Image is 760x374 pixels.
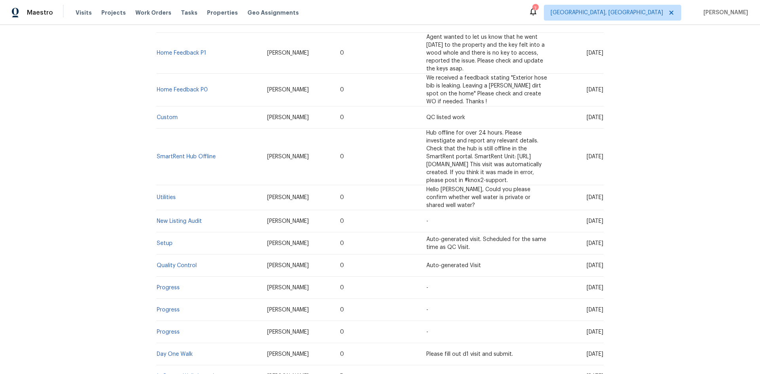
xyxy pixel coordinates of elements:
span: Visits [76,9,92,17]
span: [DATE] [587,285,603,290]
span: 0 [340,285,344,290]
a: Progress [157,285,180,290]
span: [PERSON_NAME] [267,87,309,93]
span: [PERSON_NAME] [267,329,309,335]
span: - [426,307,428,313]
a: Quality Control [157,263,197,268]
span: [DATE] [587,115,603,120]
a: Home Feedback P0 [157,87,208,93]
span: Hello [PERSON_NAME], Could you please confirm whether well water is private or shared well water? [426,187,530,208]
span: 0 [340,195,344,200]
span: Agent wanted to let us know that he went [DATE] to the property and the key felt into a wood whol... [426,34,545,72]
span: Auto-generated visit. Scheduled for the same time as QC Visit. [426,237,546,250]
span: [PERSON_NAME] [267,307,309,313]
a: Progress [157,307,180,313]
a: Custom [157,115,178,120]
span: - [426,218,428,224]
span: 0 [340,241,344,246]
div: 7 [532,5,538,13]
span: Tasks [181,10,198,15]
a: New Listing Audit [157,218,202,224]
span: 0 [340,307,344,313]
span: [PERSON_NAME] [267,195,309,200]
span: - [426,285,428,290]
span: [PERSON_NAME] [700,9,748,17]
span: 0 [340,351,344,357]
span: QC listed work [426,115,465,120]
span: Work Orders [135,9,171,17]
span: Properties [207,9,238,17]
span: Hub offline for over 24 hours. Please investigate and report any relevant details. Check that the... [426,130,541,183]
span: Auto-generated Visit [426,263,481,268]
span: [PERSON_NAME] [267,263,309,268]
span: [DATE] [587,218,603,224]
span: [DATE] [587,87,603,93]
span: [PERSON_NAME] [267,285,309,290]
a: Setup [157,241,173,246]
span: Please fill out d1 visit and submit. [426,351,513,357]
span: Geo Assignments [247,9,299,17]
a: Home Feedback P1 [157,50,206,56]
span: [DATE] [587,195,603,200]
span: We received a feedback stating "Exterior hose bib is leaking. Leaving a [PERSON_NAME] dirt spot o... [426,75,547,104]
span: [PERSON_NAME] [267,218,309,224]
span: [PERSON_NAME] [267,351,309,357]
a: SmartRent Hub Offline [157,154,216,159]
span: - [426,329,428,335]
span: [DATE] [587,241,603,246]
span: [DATE] [587,329,603,335]
span: 0 [340,50,344,56]
span: 0 [340,154,344,159]
span: [DATE] [587,351,603,357]
a: Utilities [157,195,176,200]
span: [PERSON_NAME] [267,241,309,246]
span: [DATE] [587,263,603,268]
span: [PERSON_NAME] [267,154,309,159]
a: Progress [157,329,180,335]
span: [PERSON_NAME] [267,50,309,56]
span: [PERSON_NAME] [267,115,309,120]
span: [DATE] [587,307,603,313]
span: Maestro [27,9,53,17]
span: 0 [340,218,344,224]
span: 0 [340,329,344,335]
span: 0 [340,263,344,268]
span: 0 [340,115,344,120]
span: [DATE] [587,154,603,159]
span: [DATE] [587,50,603,56]
a: Day One Walk [157,351,193,357]
span: 0 [340,87,344,93]
span: [GEOGRAPHIC_DATA], [GEOGRAPHIC_DATA] [551,9,663,17]
span: Projects [101,9,126,17]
